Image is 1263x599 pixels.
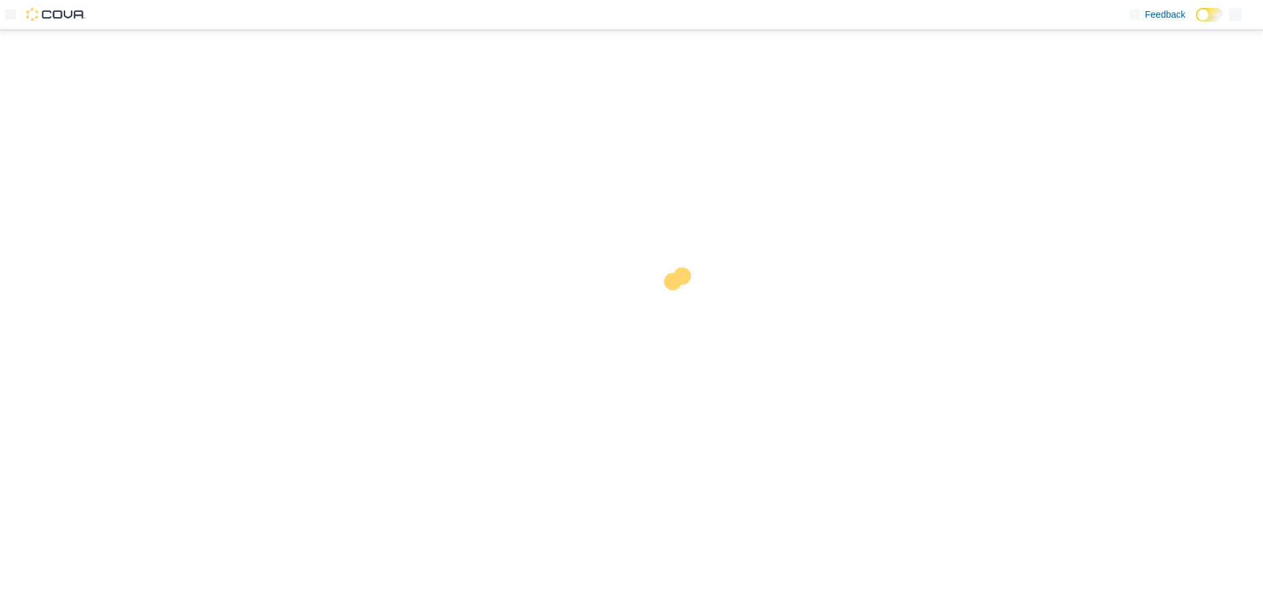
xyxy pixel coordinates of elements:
img: Cova [26,8,86,21]
span: Feedback [1145,8,1185,21]
img: cova-loader [631,258,730,356]
a: Feedback [1124,1,1191,28]
input: Dark Mode [1196,8,1224,22]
